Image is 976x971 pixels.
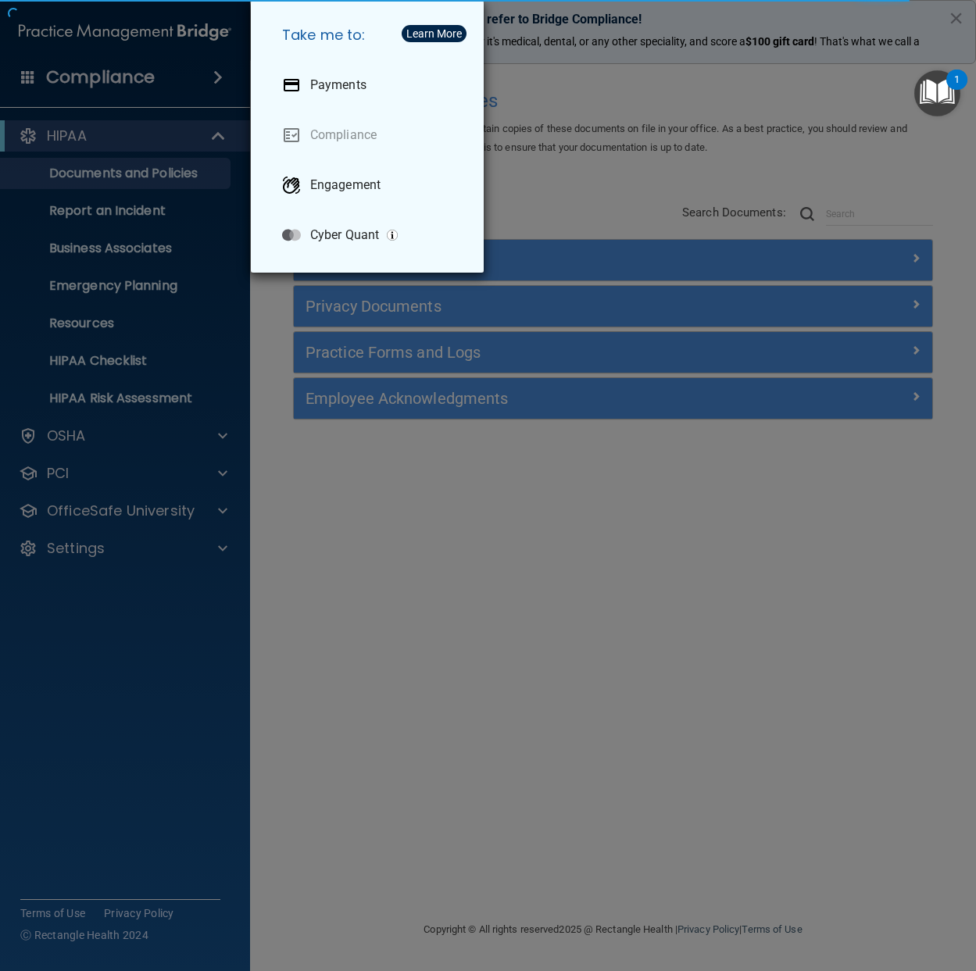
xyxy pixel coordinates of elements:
a: Engagement [270,163,471,207]
a: Compliance [270,113,471,157]
a: Cyber Quant [270,213,471,257]
div: Learn More [406,28,462,39]
h5: Take me to: [270,13,471,57]
p: Payments [310,77,366,93]
a: Payments [270,63,471,107]
button: Learn More [402,25,467,42]
p: Engagement [310,177,381,193]
div: 1 [954,80,960,100]
p: Cyber Quant [310,227,379,243]
button: Open Resource Center, 1 new notification [914,70,960,116]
